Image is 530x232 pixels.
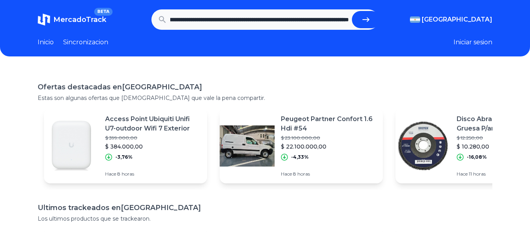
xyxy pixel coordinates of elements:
img: Featured image [395,118,450,173]
span: BETA [94,8,113,16]
p: Hace 8 horas [281,171,377,177]
a: Sincronizacion [63,38,108,47]
h1: Ultimos trackeados en [GEOGRAPHIC_DATA] [38,202,492,213]
p: Estas son algunas ofertas que [DEMOGRAPHIC_DATA] que vale la pena compartir. [38,94,492,102]
p: $ 23.100.000,00 [281,135,377,141]
img: Featured image [44,118,99,173]
p: -16,08% [467,154,487,160]
p: Peugeot Partner Confort 1.6 Hdi #54 [281,114,377,133]
p: Access Point Ubiquiti Unifi U7-outdoor Wifi 7 Exterior [105,114,201,133]
a: Featured imageAccess Point Ubiquiti Unifi U7-outdoor Wifi 7 Exterior$ 399.000,00$ 384.000,00-3,76... [44,108,207,183]
a: Featured imagePeugeot Partner Confort 1.6 Hdi #54$ 23.100.000,00$ 22.100.000,00-4,33%Hace 8 horas [220,108,383,183]
img: Featured image [220,118,275,173]
a: Inicio [38,38,54,47]
p: -4,33% [291,154,309,160]
img: MercadoTrack [38,13,50,26]
a: MercadoTrackBETA [38,13,106,26]
button: [GEOGRAPHIC_DATA] [410,15,492,24]
h1: Ofertas destacadas en [GEOGRAPHIC_DATA] [38,82,492,92]
img: Argentina [410,16,420,23]
p: $ 384.000,00 [105,143,201,150]
span: MercadoTrack [53,15,106,24]
button: Iniciar sesion [454,38,492,47]
span: [GEOGRAPHIC_DATA] [422,15,492,24]
p: $ 399.000,00 [105,135,201,141]
p: Los ultimos productos que se trackearon. [38,215,492,223]
p: Hace 8 horas [105,171,201,177]
p: -3,76% [115,154,133,160]
p: $ 22.100.000,00 [281,143,377,150]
